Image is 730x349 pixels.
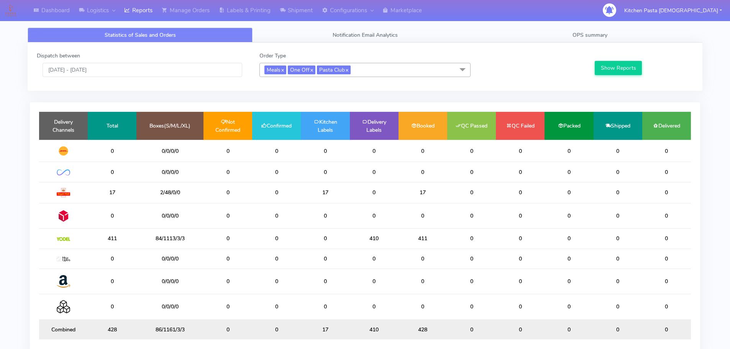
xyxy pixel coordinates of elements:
td: 0 [496,249,545,269]
td: 0 [252,182,301,203]
td: 0 [203,229,252,249]
a: x [345,66,348,74]
td: 0 [447,162,496,182]
img: MaxOptra [57,257,70,262]
td: 0 [203,182,252,203]
img: Collection [57,300,70,313]
td: 0 [496,320,545,339]
td: 0 [350,162,399,182]
td: 0 [594,229,642,249]
td: 0 [594,269,642,294]
td: 0 [642,203,691,228]
td: 0 [496,203,545,228]
td: 0 [594,294,642,320]
td: 0/0/0/0 [136,294,203,320]
td: 0 [545,320,593,339]
td: 428 [88,320,136,339]
ul: Tabs [28,28,702,43]
td: 411 [88,229,136,249]
td: 0 [399,203,447,228]
td: 0 [642,140,691,162]
td: 0 [301,140,349,162]
td: 0 [545,162,593,182]
td: Shipped [594,112,642,140]
td: Delivery Labels [350,112,399,140]
td: 0 [88,294,136,320]
td: 0 [252,269,301,294]
img: Yodel [57,237,70,241]
td: 0 [350,182,399,203]
td: 17 [88,182,136,203]
td: 428 [399,320,447,339]
td: 0 [447,320,496,339]
td: 0 [252,140,301,162]
td: 0 [399,162,447,182]
img: Royal Mail [57,188,70,197]
td: 0 [252,320,301,339]
td: 0 [203,249,252,269]
img: OnFleet [57,169,70,176]
td: 0 [399,249,447,269]
td: 0 [447,140,496,162]
td: 0 [447,229,496,249]
td: 0 [545,269,593,294]
td: 0 [447,269,496,294]
td: 0 [642,269,691,294]
td: 0 [252,203,301,228]
td: Total [88,112,136,140]
td: 0 [252,249,301,269]
td: 17 [301,182,349,203]
td: 0 [252,162,301,182]
td: 0 [399,140,447,162]
td: 0 [496,162,545,182]
td: 0 [594,203,642,228]
td: 0 [301,229,349,249]
td: 0 [496,269,545,294]
td: Kitchen Labels [301,112,349,140]
td: Booked [399,112,447,140]
td: 0 [203,269,252,294]
td: 0 [88,269,136,294]
td: 0 [350,203,399,228]
td: 0 [88,203,136,228]
td: 0 [496,140,545,162]
td: 0 [594,162,642,182]
td: QC Failed [496,112,545,140]
td: 17 [301,320,349,339]
td: 0 [447,203,496,228]
td: 0 [301,162,349,182]
td: 0 [350,249,399,269]
td: 0 [545,249,593,269]
span: Notification Email Analytics [333,31,398,39]
td: 0 [301,203,349,228]
td: Combined [39,320,88,339]
td: 0 [545,229,593,249]
td: 0 [594,320,642,339]
span: Pasta Club [317,66,351,74]
a: x [281,66,284,74]
td: 0 [301,269,349,294]
button: Show Reports [595,61,642,75]
td: Packed [545,112,593,140]
input: Pick the Daterange [43,63,242,77]
span: One Off [288,66,315,74]
td: 0 [642,229,691,249]
td: 0 [642,294,691,320]
td: 0 [88,249,136,269]
td: 0 [642,182,691,203]
td: 0 [545,182,593,203]
td: 0 [350,294,399,320]
td: 0 [545,294,593,320]
td: 0 [301,294,349,320]
td: 410 [350,229,399,249]
a: x [310,66,313,74]
td: 0 [203,203,252,228]
td: 0 [88,140,136,162]
td: 0 [252,294,301,320]
img: Amazon [57,275,70,288]
td: 0 [203,320,252,339]
td: 0 [642,249,691,269]
td: 0 [545,203,593,228]
span: Statistics of Sales and Orders [105,31,176,39]
td: 0 [594,182,642,203]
